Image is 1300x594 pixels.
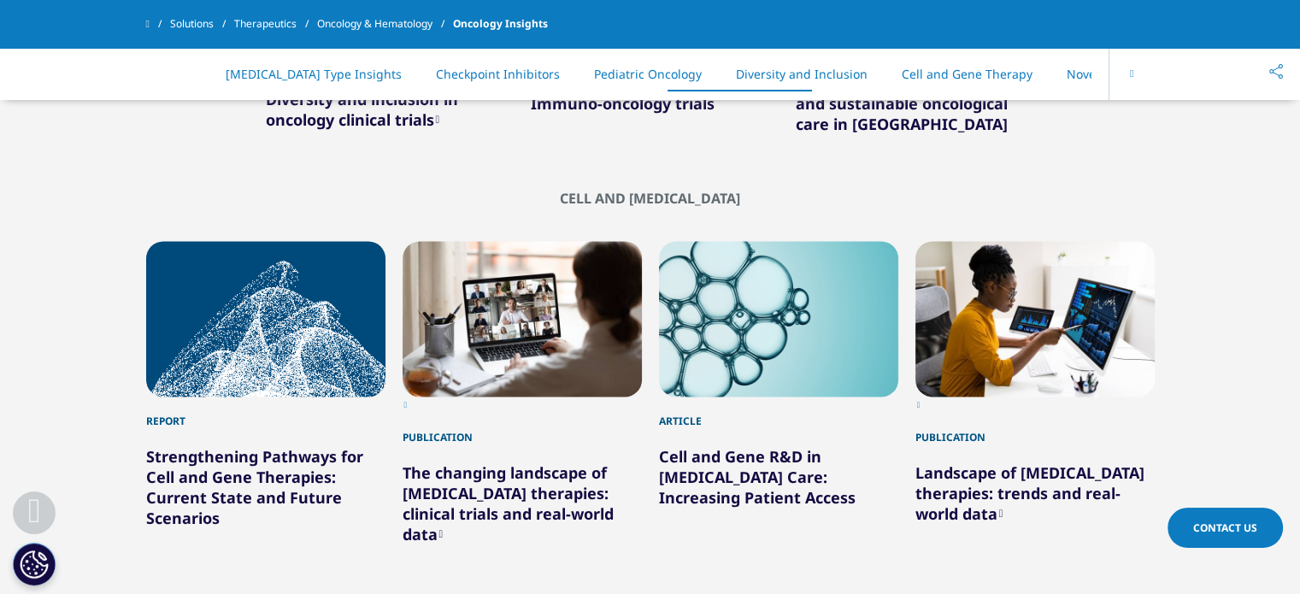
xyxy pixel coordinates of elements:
div: Publication [403,413,642,445]
a: Solutions [170,9,234,39]
a: Diversity and Inclusion [736,66,868,82]
div: Report [146,397,385,429]
div: 3 / 4 [659,241,898,547]
a: Cell and Gene Therapy [902,66,1032,82]
a: Diversity and inclusion in oncology clinical trials [266,89,458,130]
button: Cookies Settings [13,543,56,585]
a: The changing landscape of [MEDICAL_DATA] therapies: clinical trials and real-world data [403,462,614,544]
a: Cell and Gene R&D in [MEDICAL_DATA] Care: Increasing Patient Access [659,446,856,508]
a: Strengthening Pathways for Cell and Gene Therapies: Current State and Future Scenarios [146,446,363,528]
div: 1 / 4 [146,241,385,547]
a: Checkpoint Inhibitors [436,66,560,82]
a: Novel Trial Designs [1067,66,1177,82]
div: 2 / 4 [403,241,642,547]
a: Contact Us [1168,508,1283,548]
a: Improving access to affordable and sustainable oncological care in [GEOGRAPHIC_DATA] [796,73,1033,134]
a: [MEDICAL_DATA] Type Insights [226,66,402,82]
a: Landscape of [MEDICAL_DATA] therapies: trends and real-world data [915,462,1144,524]
h2: CELL AND [MEDICAL_DATA] [146,190,1155,207]
a: Pediatric Oncology [594,66,702,82]
span: Oncology Insights [453,9,548,39]
a: Oncology & Hematology [317,9,453,39]
span: Contact Us [1193,520,1257,535]
div: Article [659,397,898,429]
a: Therapeutics [234,9,317,39]
div: 4 / 4 [915,241,1155,547]
div: Publication [915,413,1155,445]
